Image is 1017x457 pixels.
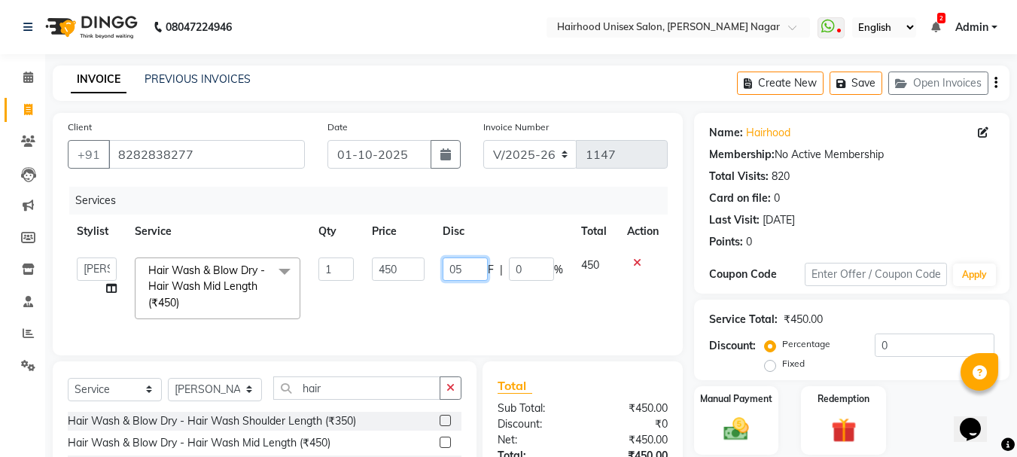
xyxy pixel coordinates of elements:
[583,416,679,432] div: ₹0
[581,258,599,272] span: 450
[953,264,996,286] button: Apply
[782,337,830,351] label: Percentage
[709,169,769,184] div: Total Visits:
[784,312,823,328] div: ₹450.00
[737,72,824,95] button: Create New
[68,120,92,134] label: Client
[700,392,772,406] label: Manual Payment
[71,66,126,93] a: INVOICE
[709,147,994,163] div: No Active Membership
[709,147,775,163] div: Membership:
[486,401,583,416] div: Sub Total:
[148,264,265,309] span: Hair Wash & Blow Dry - Hair Wash Mid Length (₹450)
[488,262,494,278] span: F
[68,140,110,169] button: +91
[126,215,309,248] th: Service
[273,376,440,400] input: Search or Scan
[179,296,186,309] a: x
[954,397,1002,442] iframe: chat widget
[763,212,795,228] div: [DATE]
[709,212,760,228] div: Last Visit:
[824,415,864,446] img: _gift.svg
[618,215,668,248] th: Action
[68,435,330,451] div: Hair Wash & Blow Dry - Hair Wash Mid Length (₹450)
[554,262,563,278] span: %
[500,262,503,278] span: |
[583,401,679,416] div: ₹450.00
[572,215,618,248] th: Total
[709,267,804,282] div: Coupon Code
[68,413,356,429] div: Hair Wash & Blow Dry - Hair Wash Shoulder Length (₹350)
[498,378,532,394] span: Total
[830,72,882,95] button: Save
[363,215,433,248] th: Price
[486,416,583,432] div: Discount:
[746,125,790,141] a: Hairhood
[782,357,805,370] label: Fixed
[746,234,752,250] div: 0
[309,215,364,248] th: Qty
[888,72,988,95] button: Open Invoices
[955,20,988,35] span: Admin
[818,392,869,406] label: Redemption
[166,6,232,48] b: 08047224946
[434,215,572,248] th: Disc
[145,72,251,86] a: PREVIOUS INVOICES
[483,120,549,134] label: Invoice Number
[68,215,126,248] th: Stylist
[805,263,947,286] input: Enter Offer / Coupon Code
[38,6,142,48] img: logo
[716,415,757,443] img: _cash.svg
[772,169,790,184] div: 820
[486,432,583,448] div: Net:
[709,190,771,206] div: Card on file:
[327,120,348,134] label: Date
[709,338,756,354] div: Discount:
[931,20,940,34] a: 2
[774,190,780,206] div: 0
[709,312,778,328] div: Service Total:
[583,432,679,448] div: ₹450.00
[709,125,743,141] div: Name:
[709,234,743,250] div: Points:
[69,187,679,215] div: Services
[108,140,305,169] input: Search by Name/Mobile/Email/Code
[937,13,945,23] span: 2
